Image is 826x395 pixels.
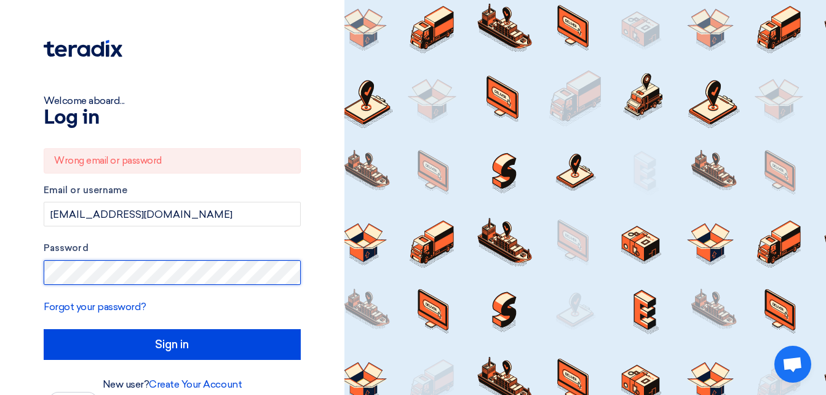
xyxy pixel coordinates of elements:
[44,202,301,226] input: Enter your business email or username
[44,108,301,128] h1: Log in
[149,378,242,390] a: Create Your Account
[103,378,242,390] font: New user?
[44,183,301,197] label: Email or username
[44,94,301,108] div: Welcome aboard...
[44,40,122,57] img: Teradix logo
[44,241,301,255] label: Password
[774,346,811,383] div: Open chat
[44,301,146,313] a: Forgot your password?
[44,329,301,360] input: Sign in
[44,148,301,174] div: Wrong email or password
